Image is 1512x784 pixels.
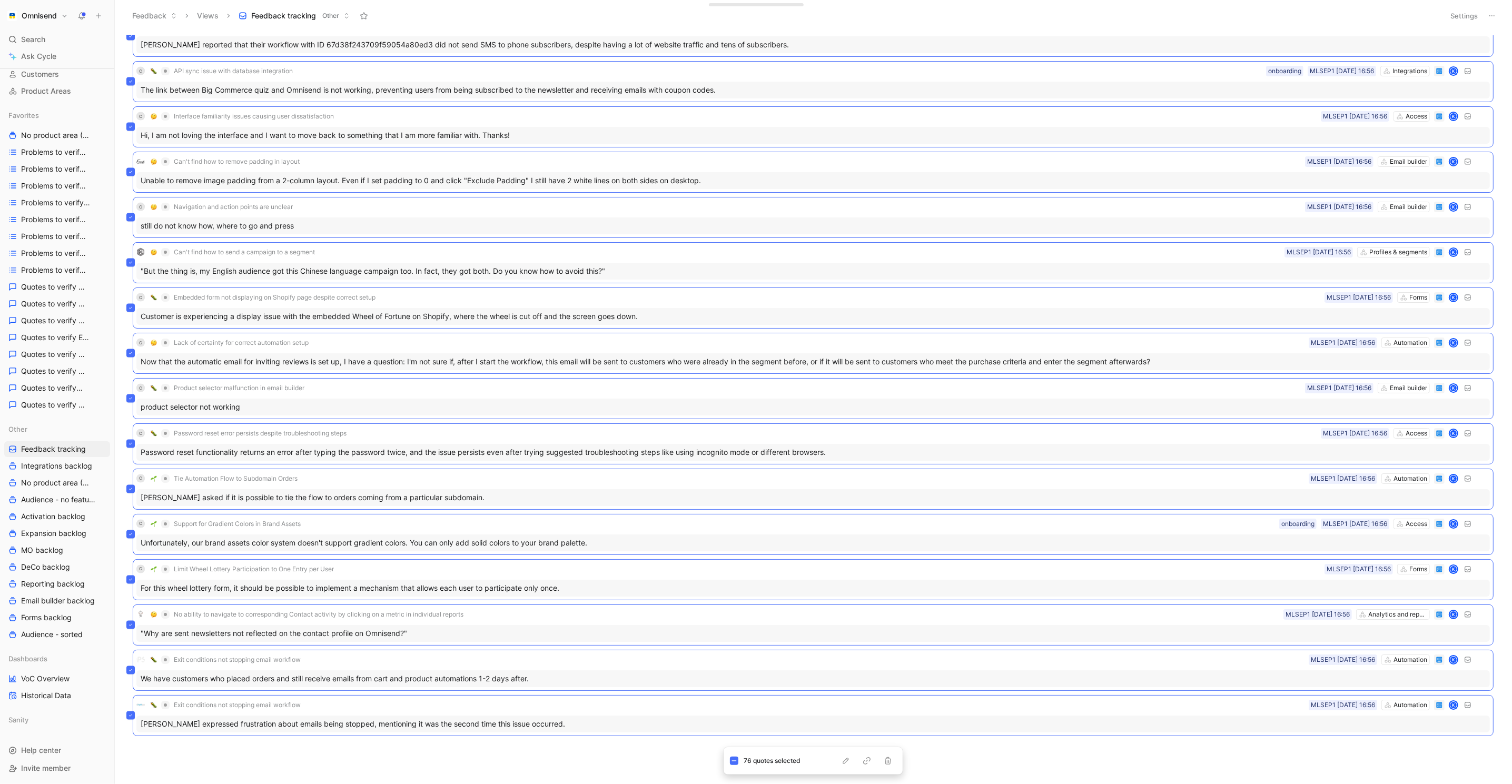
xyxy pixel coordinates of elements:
[4,83,110,99] a: Product Areas
[21,690,71,701] span: Historical Data
[4,559,110,575] a: DeCo backlog
[4,742,110,758] div: Help center
[8,714,28,725] span: Sanity
[251,11,316,21] span: Feedback tracking
[4,509,110,524] a: Activation backlog
[21,50,56,63] span: Ask Cycle
[133,242,1494,283] a: logo🤔Can't find how to send a campaign to a segmentProfiles & segmentsMLSEP1 [DATE] 16:56K"But th...
[133,152,1494,193] a: logo🤔Can't find how to remove padding in layoutEmail builderMLSEP1 [DATE] 16:56KUnable to remove ...
[21,763,71,772] span: Invite member
[4,195,110,211] a: Problems to verify Email Builder
[21,383,85,393] span: Quotes to verify MO
[133,559,1494,600] a: C🌱Limit Wheel Lottery Participation to One Entry per UserFormsMLSEP1 [DATE] 16:56KFor this wheel ...
[4,610,110,626] a: Forms backlog
[4,178,110,194] a: Problems to verify DeCo
[4,593,110,609] a: Email builder backlog
[4,712,110,731] div: Sanity
[1446,8,1483,23] button: Settings
[4,48,110,64] a: Ask Cycle
[4,458,110,474] a: Integrations backlog
[133,695,1494,736] a: logo🐛Exit conditions not stopping email workflowAutomationMLSEP1 [DATE] 16:56K[PERSON_NAME] expre...
[4,492,110,508] a: Audience - no feature tag
[4,313,110,329] a: Quotes to verify DeCo
[234,8,354,24] button: Feedback trackingOther
[21,612,72,623] span: Forms backlog
[133,514,1494,555] a: C🌱Support for Gradient Colors in Brand AssetsAccessMLSEP1 [DATE] 16:56onboardingKUnfortunately, o...
[21,494,97,505] span: Audience - no feature tag
[4,651,110,667] div: Dashboards
[4,66,110,82] a: Customers
[21,366,86,376] span: Quotes to verify Forms
[21,315,86,326] span: Quotes to verify DeCo
[133,423,1494,464] a: C🐛Password reset error persists despite troubleshooting stepsAccessMLSEP1 [DATE] 16:56KPassword r...
[21,69,59,80] span: Customers
[4,346,110,362] a: Quotes to verify Expansion
[4,296,110,312] a: Quotes to verify Audience
[21,579,85,589] span: Reporting backlog
[21,181,87,191] span: Problems to verify DeCo
[133,287,1494,329] a: C🐛Embedded form not displaying on Shopify page despite correct setupFormsMLSEP1 [DATE] 16:56KCust...
[4,245,110,261] a: Problems to verify MO
[4,712,110,728] div: Sanity
[21,562,70,572] span: DeCo backlog
[4,144,110,160] a: Problems to verify Activation
[21,400,88,410] span: Quotes to verify Reporting
[21,478,90,488] span: No product area (Unknowns)
[192,8,223,24] button: Views
[4,627,110,642] a: Audience - sorted
[21,214,90,225] span: Problems to verify Expansion
[7,11,17,21] img: Omnisend
[21,444,86,454] span: Feedback tracking
[21,673,70,684] span: VoC Overview
[8,424,27,434] span: Other
[21,349,89,360] span: Quotes to verify Expansion
[4,363,110,379] a: Quotes to verify Forms
[21,629,83,640] span: Audience - sorted
[4,161,110,177] a: Problems to verify Audience
[8,110,39,121] span: Favorites
[21,528,86,539] span: Expansion backlog
[4,760,110,776] div: Invite member
[4,525,110,541] a: Expansion backlog
[4,229,110,244] a: Problems to verify Forms
[4,651,110,703] div: DashboardsVoC OverviewHistorical Data
[4,330,110,345] a: Quotes to verify Email builder
[133,604,1494,646] a: logo🤔No ability to navigate to corresponding Contact activity by clicking on a metric in individu...
[4,279,110,295] a: Quotes to verify Activation
[4,671,110,687] a: VoC Overview
[133,106,1494,147] a: C🤔Interface familiarity issues causing user dissatisfactionAccessMLSEP1 [DATE] 16:56KHi, I am not...
[4,262,110,278] a: Problems to verify Reporting
[21,164,90,174] span: Problems to verify Audience
[8,653,47,664] span: Dashboards
[4,212,110,227] a: Problems to verify Expansion
[4,107,110,123] div: Favorites
[4,475,110,491] a: No product area (Unknowns)
[21,197,91,208] span: Problems to verify Email Builder
[4,576,110,592] a: Reporting backlog
[133,650,1494,691] a: logo🐛Exit conditions not stopping email workflowAutomationMLSEP1 [DATE] 16:56KWe have customers w...
[21,265,90,275] span: Problems to verify Reporting
[21,130,92,141] span: No product area (Unknowns)
[4,380,110,396] a: Quotes to verify MO
[127,8,182,24] button: Feedback
[21,461,92,471] span: Integrations backlog
[133,333,1494,374] a: C🤔Lack of certainty for correct automation setupAutomationMLSEP1 [DATE] 16:56KNow that the automa...
[133,61,1494,102] a: C🐛API sync issue with database integrationIntegrationsMLSEP1 [DATE] 16:56onboardingKThe link betw...
[133,469,1494,510] a: C🌱Tie Automation Flow to Subdomain OrdersAutomationMLSEP1 [DATE] 16:56K[PERSON_NAME] asked if it ...
[4,127,110,143] a: No product area (Unknowns)
[4,441,110,457] a: Feedback tracking
[21,596,95,606] span: Email builder backlog
[133,197,1494,238] a: C🤔Navigation and action points are unclearEmail builderMLSEP1 [DATE] 16:56Kstill do not know how,...
[4,688,110,703] a: Historical Data
[21,33,45,46] span: Search
[21,545,63,555] span: MO backlog
[4,397,110,413] a: Quotes to verify Reporting
[322,11,339,21] span: Other
[22,11,57,21] h1: Omnisend
[133,16,1494,57] a: logo🐛Contact not subscribed to email or SMS despite showing upFormsMLSEP1 [DATE] 16:56K[PERSON_NA...
[21,147,90,157] span: Problems to verify Activation
[21,86,71,96] span: Product Areas
[4,421,110,437] div: Other
[21,332,90,343] span: Quotes to verify Email builder
[21,746,61,755] span: Help center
